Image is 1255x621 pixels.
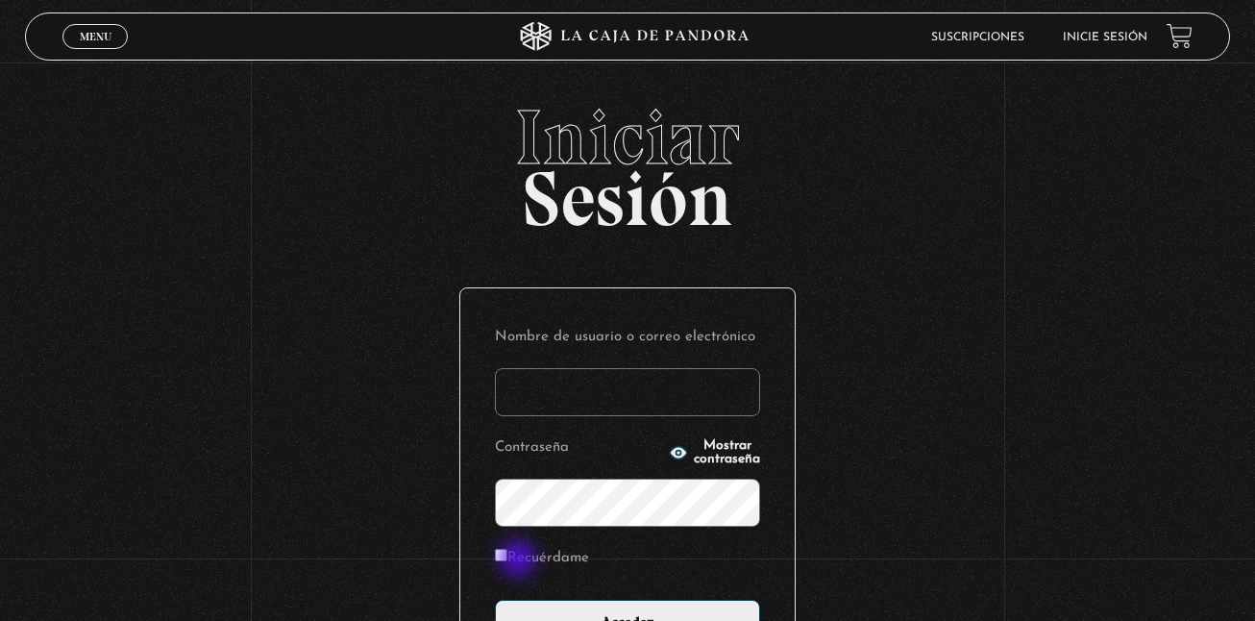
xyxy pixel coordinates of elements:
[73,47,118,61] span: Cerrar
[495,549,507,561] input: Recuérdame
[80,31,111,42] span: Menu
[1063,32,1147,43] a: Inicie sesión
[931,32,1024,43] a: Suscripciones
[25,99,1230,222] h2: Sesión
[495,544,589,574] label: Recuérdame
[495,434,663,463] label: Contraseña
[694,439,760,466] span: Mostrar contraseña
[25,99,1230,176] span: Iniciar
[669,439,760,466] button: Mostrar contraseña
[495,323,760,353] label: Nombre de usuario o correo electrónico
[1167,23,1193,49] a: View your shopping cart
